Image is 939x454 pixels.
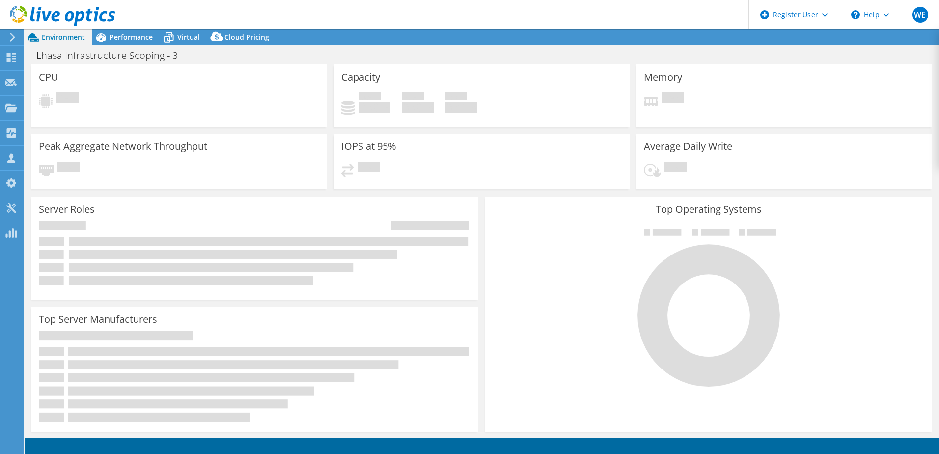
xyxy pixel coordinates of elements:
h3: Memory [644,72,682,83]
h3: CPU [39,72,58,83]
h4: 0 GiB [359,102,390,113]
span: WE [912,7,928,23]
h3: Peak Aggregate Network Throughput [39,141,207,152]
span: Pending [358,162,380,175]
h4: 0 GiB [445,102,477,113]
h4: 0 GiB [402,102,434,113]
h1: Lhasa Infrastructure Scoping - 3 [32,50,193,61]
span: Total [445,92,467,102]
span: Pending [662,92,684,106]
h3: Average Daily Write [644,141,732,152]
h3: Server Roles [39,204,95,215]
h3: Top Operating Systems [493,204,925,215]
span: Performance [110,32,153,42]
span: Cloud Pricing [224,32,269,42]
span: Virtual [177,32,200,42]
span: Free [402,92,424,102]
span: Pending [57,162,80,175]
h3: Capacity [341,72,380,83]
span: Pending [56,92,79,106]
span: Environment [42,32,85,42]
span: Pending [664,162,687,175]
h3: Top Server Manufacturers [39,314,157,325]
svg: \n [851,10,860,19]
h3: IOPS at 95% [341,141,396,152]
span: Used [359,92,381,102]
